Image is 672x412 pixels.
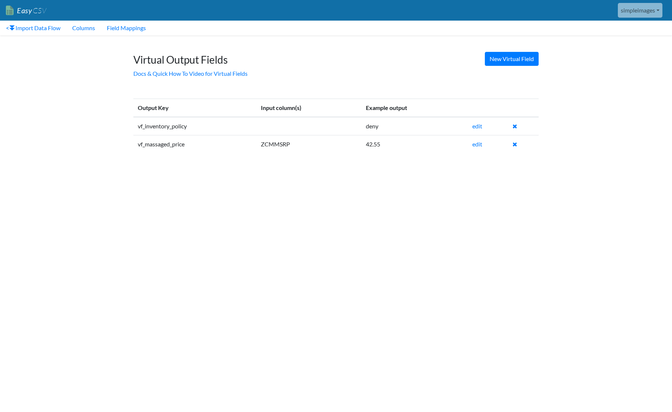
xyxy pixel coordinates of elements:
[133,70,248,77] a: Docs & Quick How To Video for Virtual Fields
[6,3,46,18] a: EasyCSV
[66,21,101,35] a: Columns
[256,99,361,117] th: Input column(s)
[133,135,256,153] td: vf_massaged_price
[133,46,539,66] h1: Virtual Output Fields
[32,6,46,15] span: CSV
[641,383,665,405] iframe: chat widget
[361,99,468,117] th: Example output
[101,21,152,35] a: Field Mappings
[618,3,662,18] a: simpleimages
[485,52,539,66] a: New Virtual Field
[133,99,256,117] th: Output Key
[361,135,468,153] td: 42.55
[472,122,482,129] a: edit
[256,135,361,153] td: ZCMMSRP
[133,117,256,135] td: vf_inventory_policy
[361,117,468,135] td: deny
[472,141,482,148] a: edit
